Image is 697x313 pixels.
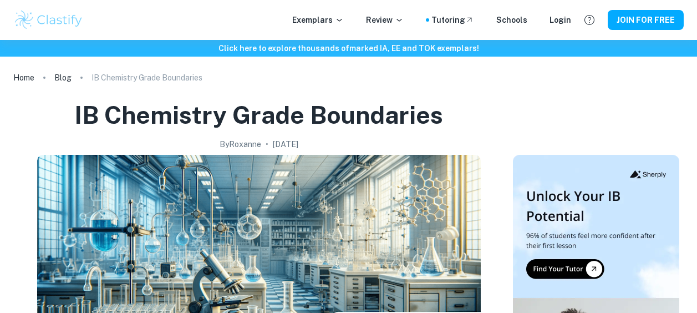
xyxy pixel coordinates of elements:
img: Clastify logo [13,9,84,31]
h1: IB Chemistry Grade Boundaries [74,99,443,132]
a: Login [550,14,571,26]
button: JOIN FOR FREE [608,10,684,30]
h6: Click here to explore thousands of marked IA, EE and TOK exemplars ! [2,42,695,54]
p: • [266,138,268,150]
p: Exemplars [292,14,344,26]
a: Blog [54,70,72,85]
h2: [DATE] [273,138,298,150]
h2: By Roxanne [220,138,261,150]
p: Review [366,14,404,26]
a: Schools [496,14,527,26]
button: Help and Feedback [580,11,599,29]
p: IB Chemistry Grade Boundaries [91,72,202,84]
a: Tutoring [431,14,474,26]
a: Home [13,70,34,85]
